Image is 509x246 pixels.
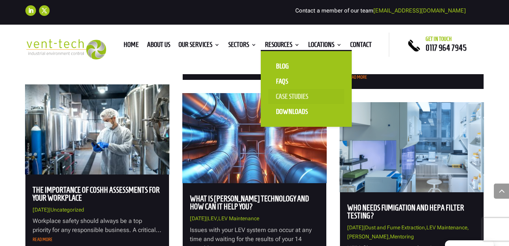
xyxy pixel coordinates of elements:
a: [PERSON_NAME] [347,234,388,240]
span: [DATE] [190,215,206,221]
a: Sectors [228,42,257,50]
a: read more [33,237,53,242]
p: Workplace safety should always be a top priority for any responsible business. A critical... [33,216,162,235]
p: | [33,206,162,215]
a: LEV Maintenance [218,215,259,221]
a: LEV Maintenance [426,224,467,230]
img: The Importance of COSHH Assessments for Your Workplace [25,84,169,174]
p: | , , , [347,223,476,241]
a: The Importance of COSHH Assessments for Your Workplace [33,185,160,202]
a: Locations [308,42,342,50]
a: Contact [350,42,372,50]
a: Dust and Fume Extraction [365,224,425,230]
a: Case Studies [268,89,344,104]
a: Mentoring [390,234,414,240]
a: LEV [208,215,217,221]
a: [EMAIL_ADDRESS][DOMAIN_NAME] [373,7,466,14]
span: Get in touch [426,36,452,42]
a: Follow on X [39,5,50,16]
a: Downloads [268,104,344,119]
a: Home [124,42,139,50]
a: 0117 964 7945 [426,43,467,52]
img: What is LEV Sensor Technology and How Can it Help You? [182,93,327,183]
a: About us [147,42,170,50]
a: FAQS [268,74,344,89]
a: What is [PERSON_NAME] Technology and How Can it Help You? [190,194,309,211]
a: Our Services [179,42,220,50]
span: Contact a member of our team [295,7,466,14]
p: | , [190,214,319,223]
span: [DATE] [347,224,363,230]
a: read more [347,74,367,80]
img: 2023-09-27T08_35_16.549ZVENT-TECH---Clear-background [25,39,106,60]
a: Resources [265,42,300,50]
span: [DATE] [33,207,49,213]
a: Follow on LinkedIn [25,5,36,16]
a: Who Needs Fumigation and HEPA Filter Testing? [347,203,464,220]
img: Who Needs Fumigation and HEPA Filter Testing? [340,102,484,192]
a: Blog [268,59,344,74]
a: Uncategorized [50,207,84,213]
